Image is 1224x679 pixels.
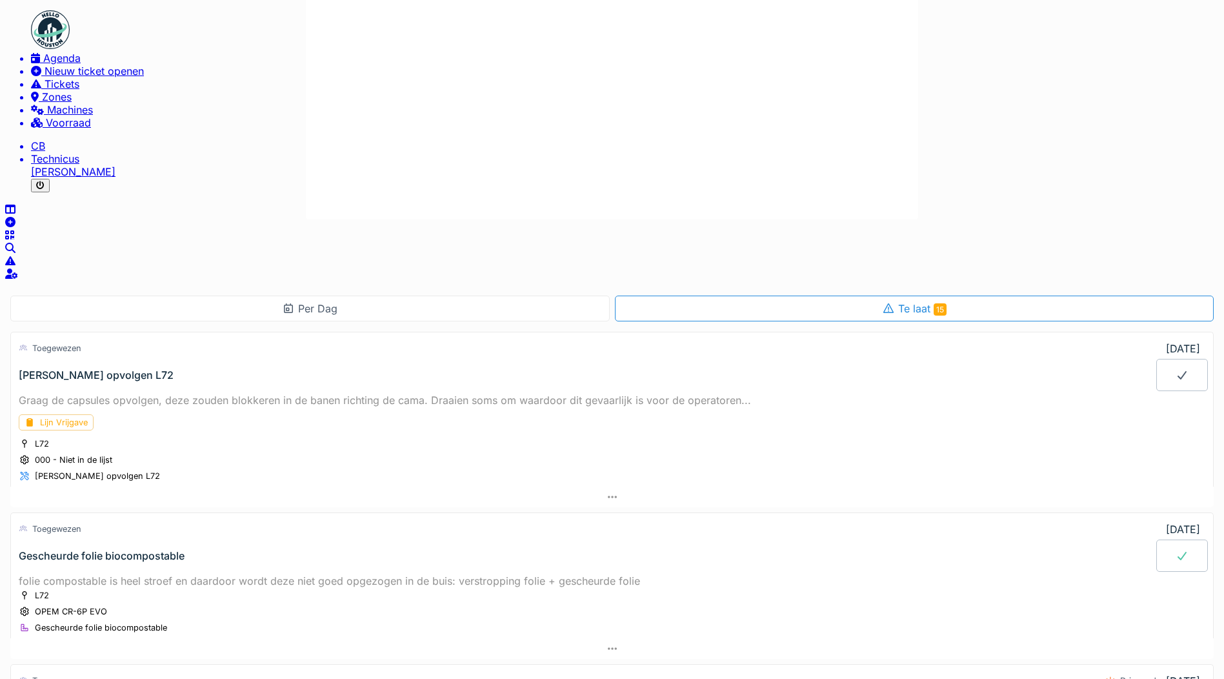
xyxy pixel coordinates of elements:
span: Voorraad [46,116,91,129]
div: [PERSON_NAME] opvolgen L72 [35,471,160,481]
div: Technicus [31,152,1219,165]
div: [DATE] [1166,523,1200,536]
div: OPEM CR-6P EVO [35,607,107,616]
div: folie compostable is heel stroef en daardoor wordt deze niet goed opgezogen in de buis: verstropp... [19,574,1205,587]
img: Badge_color-CXgf-gQk.svg [31,10,70,49]
div: Gescheurde folie biocompostable [19,549,185,562]
div: 000 - Niet in de lijst [35,455,112,465]
div: [DATE] [1166,342,1200,355]
a: Voorraad [31,116,1219,129]
span: Te laat [898,302,947,315]
li: CB [31,139,1219,152]
div: Toegewezen [32,343,81,353]
div: Graag de capsules opvolgen, deze zouden blokkeren in de banen richting de cama. Draaien soms om w... [19,394,1205,407]
div: L72 [35,591,49,600]
a: Agenda [31,52,1219,65]
li: [PERSON_NAME] [31,152,1219,178]
div: Per Dag [282,302,337,315]
a: Machines [31,103,1219,116]
div: Toegewezen [32,524,81,534]
div: L72 [35,439,49,449]
a: CB Technicus[PERSON_NAME] [31,139,1219,178]
div: Lijn Vrijgave [19,414,94,431]
a: Nieuw ticket openen [31,65,1219,77]
span: Agenda [43,52,81,65]
a: Zones [31,90,1219,103]
div: Gescheurde folie biocompostable [35,623,167,633]
div: [PERSON_NAME] opvolgen L72 [19,369,174,381]
span: Nieuw ticket openen [45,65,144,77]
span: Machines [47,103,93,116]
span: Tickets [45,77,79,90]
a: Tickets [31,77,1219,90]
span: 15 [934,303,947,316]
span: Zones [42,90,72,103]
